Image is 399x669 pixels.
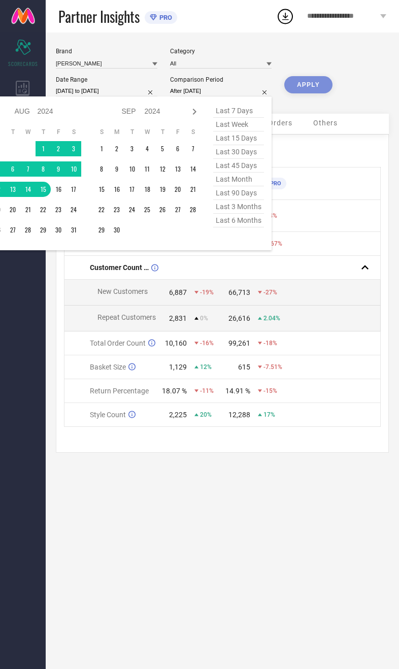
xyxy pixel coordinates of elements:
span: Return Percentage [90,387,149,395]
td: Wed Sep 18 2024 [140,182,155,197]
span: -16% [200,340,214,347]
div: Comparison Period [170,76,272,83]
span: -7.51% [263,363,282,371]
th: Tuesday [124,128,140,136]
td: Sun Sep 01 2024 [94,141,109,156]
span: 2.04% [263,315,280,322]
td: Mon Sep 30 2024 [109,222,124,238]
td: Sat Sep 28 2024 [185,202,201,217]
td: Thu Aug 01 2024 [36,141,51,156]
div: 6,887 [169,288,187,296]
div: 14.91 % [225,387,250,395]
td: Fri Aug 23 2024 [51,202,66,217]
span: Partner Insights [58,6,140,27]
th: Friday [170,128,185,136]
span: -27% [263,289,277,296]
td: Thu Sep 19 2024 [155,182,170,197]
span: PRO [268,180,281,187]
span: 17% [263,411,275,418]
td: Tue Sep 03 2024 [124,141,140,156]
td: Sat Aug 17 2024 [66,182,81,197]
td: Tue Sep 24 2024 [124,202,140,217]
span: Basket Size [90,363,126,371]
td: Fri Aug 02 2024 [51,141,66,156]
th: Friday [51,128,66,136]
th: Saturday [66,128,81,136]
th: Monday [109,128,124,136]
td: Sat Sep 14 2024 [185,161,201,177]
td: Mon Sep 09 2024 [109,161,124,177]
td: Sat Aug 31 2024 [66,222,81,238]
td: Fri Sep 13 2024 [170,161,185,177]
td: Wed Sep 04 2024 [140,141,155,156]
td: Tue Sep 17 2024 [124,182,140,197]
td: Sat Sep 21 2024 [185,182,201,197]
div: Date Range [56,76,157,83]
td: Fri Aug 16 2024 [51,182,66,197]
span: Style Count [90,411,126,419]
td: Thu Aug 15 2024 [36,182,51,197]
td: Fri Sep 06 2024 [170,141,185,156]
th: Wednesday [140,128,155,136]
td: Fri Aug 09 2024 [51,161,66,177]
span: 20% [200,411,212,418]
td: Sun Sep 08 2024 [94,161,109,177]
span: last 7 days [213,104,264,118]
th: Thursday [36,128,51,136]
td: Thu Aug 08 2024 [36,161,51,177]
td: Wed Aug 07 2024 [20,161,36,177]
span: Customer Count (New vs Repeat) [90,263,149,272]
div: 12,288 [228,411,250,419]
td: Sun Sep 15 2024 [94,182,109,197]
td: Thu Sep 12 2024 [155,161,170,177]
span: last 15 days [213,131,264,145]
span: New Customers [97,287,148,295]
td: Sun Sep 29 2024 [94,222,109,238]
div: 1,129 [169,363,187,371]
td: Tue Aug 06 2024 [5,161,20,177]
div: Open download list [276,7,294,25]
th: Sunday [94,128,109,136]
td: Sat Aug 24 2024 [66,202,81,217]
span: last 30 days [213,145,264,159]
span: last 45 days [213,159,264,173]
span: Others [313,119,338,127]
td: Tue Aug 20 2024 [5,202,20,217]
td: Thu Sep 05 2024 [155,141,170,156]
span: PRO [157,14,172,21]
div: 66,713 [228,288,250,296]
td: Thu Aug 22 2024 [36,202,51,217]
div: 10,160 [165,339,187,347]
div: 2,831 [169,314,187,322]
td: Tue Aug 27 2024 [5,222,20,238]
input: Select date range [56,86,157,96]
td: Sat Aug 10 2024 [66,161,81,177]
td: Sat Sep 07 2024 [185,141,201,156]
td: Wed Aug 28 2024 [20,222,36,238]
td: Thu Sep 26 2024 [155,202,170,217]
div: 2,225 [169,411,187,419]
td: Wed Sep 25 2024 [140,202,155,217]
span: -11% [200,387,214,394]
span: last 6 months [213,214,264,227]
th: Thursday [155,128,170,136]
td: Wed Aug 21 2024 [20,202,36,217]
td: Sun Sep 22 2024 [94,202,109,217]
div: 18.07 % [162,387,187,395]
span: last 3 months [213,200,264,214]
div: 99,261 [228,339,250,347]
div: Brand [56,48,157,55]
th: Tuesday [5,128,20,136]
td: Thu Aug 29 2024 [36,222,51,238]
td: Fri Sep 27 2024 [170,202,185,217]
span: last month [213,173,264,186]
span: 12% [200,363,212,371]
div: Category [170,48,272,55]
div: 615 [238,363,250,371]
span: last 90 days [213,186,264,200]
span: Repeat Customers [97,313,156,321]
td: Tue Aug 13 2024 [5,182,20,197]
td: Fri Aug 30 2024 [51,222,66,238]
span: SCORECARDS [8,60,38,68]
span: -5.67% [263,240,282,247]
